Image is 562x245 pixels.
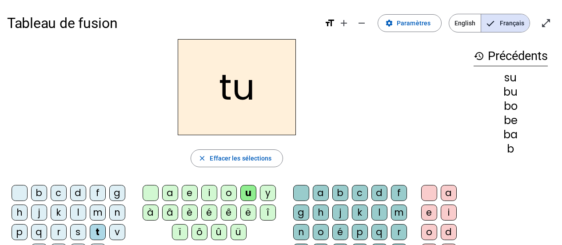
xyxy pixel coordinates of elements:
[198,154,206,162] mat-icon: close
[313,224,329,240] div: o
[162,185,178,201] div: a
[378,14,442,32] button: Paramètres
[474,129,548,140] div: ba
[191,149,283,167] button: Effacer les sélections
[449,14,530,32] mat-button-toggle-group: Language selection
[421,224,437,240] div: o
[70,205,86,221] div: l
[385,19,393,27] mat-icon: settings
[332,205,348,221] div: j
[178,39,296,135] h2: tu
[441,185,457,201] div: a
[474,46,548,66] h3: Précédents
[441,224,457,240] div: d
[109,224,125,240] div: v
[474,144,548,154] div: b
[231,224,247,240] div: ü
[31,185,47,201] div: b
[391,224,407,240] div: r
[90,224,106,240] div: t
[211,224,227,240] div: û
[31,205,47,221] div: j
[12,205,28,221] div: h
[90,205,106,221] div: m
[391,185,407,201] div: f
[371,224,387,240] div: q
[313,185,329,201] div: a
[201,205,217,221] div: é
[332,185,348,201] div: b
[51,224,67,240] div: r
[31,224,47,240] div: q
[397,18,430,28] span: Paramètres
[293,205,309,221] div: g
[70,224,86,240] div: s
[474,51,484,61] mat-icon: history
[324,18,335,28] mat-icon: format_size
[537,14,555,32] button: Entrer en plein écran
[541,18,551,28] mat-icon: open_in_full
[352,205,368,221] div: k
[260,185,276,201] div: y
[353,14,371,32] button: Diminuer la taille de la police
[201,185,217,201] div: i
[260,205,276,221] div: î
[51,185,67,201] div: c
[51,205,67,221] div: k
[474,101,548,112] div: bo
[474,87,548,97] div: bu
[182,185,198,201] div: e
[162,205,178,221] div: â
[240,205,256,221] div: ë
[352,185,368,201] div: c
[143,205,159,221] div: à
[474,115,548,126] div: be
[70,185,86,201] div: d
[313,205,329,221] div: h
[421,205,437,221] div: e
[391,205,407,221] div: m
[332,224,348,240] div: é
[481,14,530,32] span: Français
[182,205,198,221] div: è
[371,205,387,221] div: l
[191,224,207,240] div: ô
[172,224,188,240] div: ï
[90,185,106,201] div: f
[335,14,353,32] button: Augmenter la taille de la police
[109,185,125,201] div: g
[221,205,237,221] div: ê
[339,18,349,28] mat-icon: add
[240,185,256,201] div: u
[449,14,481,32] span: English
[352,224,368,240] div: p
[210,153,271,164] span: Effacer les sélections
[12,224,28,240] div: p
[221,185,237,201] div: o
[441,205,457,221] div: i
[293,224,309,240] div: n
[474,72,548,83] div: su
[371,185,387,201] div: d
[109,205,125,221] div: n
[7,9,317,37] h1: Tableau de fusion
[356,18,367,28] mat-icon: remove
